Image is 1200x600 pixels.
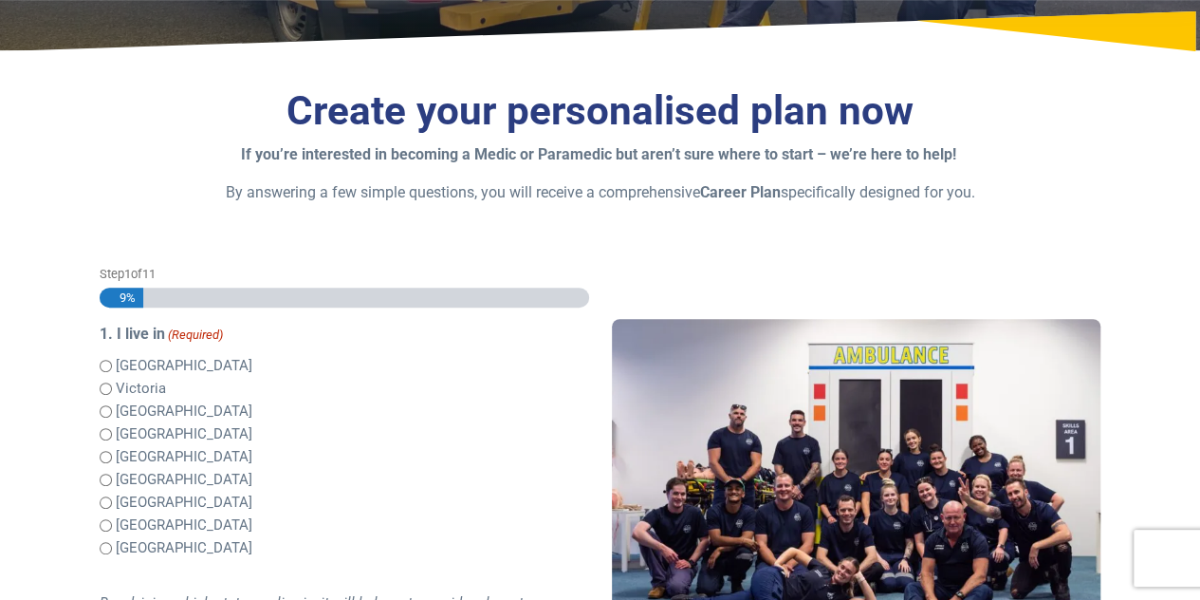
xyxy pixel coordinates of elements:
span: 9% [111,288,136,308]
span: (Required) [167,326,224,345]
label: [GEOGRAPHIC_DATA] [116,355,252,377]
label: [GEOGRAPHIC_DATA] [116,515,252,536]
label: [GEOGRAPHIC_DATA] [116,469,252,491]
p: Step of [100,265,588,283]
span: 11 [142,267,156,281]
label: [GEOGRAPHIC_DATA] [116,537,252,559]
label: [GEOGRAPHIC_DATA] [116,423,252,445]
span: 1 [124,267,131,281]
label: Victoria [116,378,166,400]
label: [GEOGRAPHIC_DATA] [116,401,252,422]
strong: If you’re interested in becoming a Medic or Paramedic but aren’t sure where to start – we’re here... [241,145,956,163]
h3: Create your personalised plan now [100,87,1100,136]
label: [GEOGRAPHIC_DATA] [116,446,252,468]
label: [GEOGRAPHIC_DATA] [116,492,252,514]
strong: Career Plan [700,183,781,201]
legend: 1. I live in [100,323,588,346]
p: By answering a few simple questions, you will receive a comprehensive specifically designed for you. [100,181,1100,204]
